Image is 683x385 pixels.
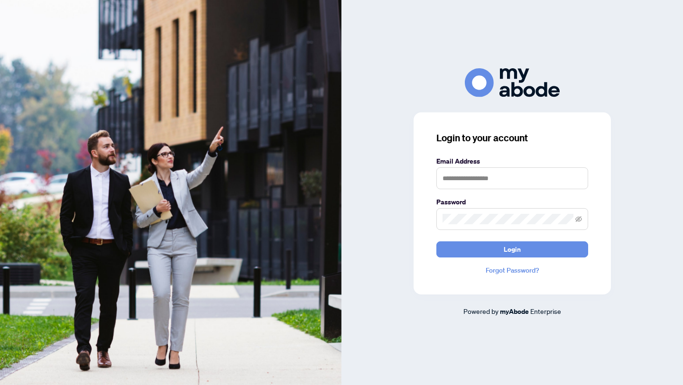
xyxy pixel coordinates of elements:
h3: Login to your account [436,131,588,145]
a: Forgot Password? [436,265,588,275]
img: ma-logo [465,68,560,97]
span: Powered by [463,307,498,315]
a: myAbode [500,306,529,317]
button: Login [436,241,588,257]
span: eye-invisible [575,216,582,222]
label: Password [436,197,588,207]
span: Enterprise [530,307,561,315]
label: Email Address [436,156,588,166]
span: Login [504,242,521,257]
